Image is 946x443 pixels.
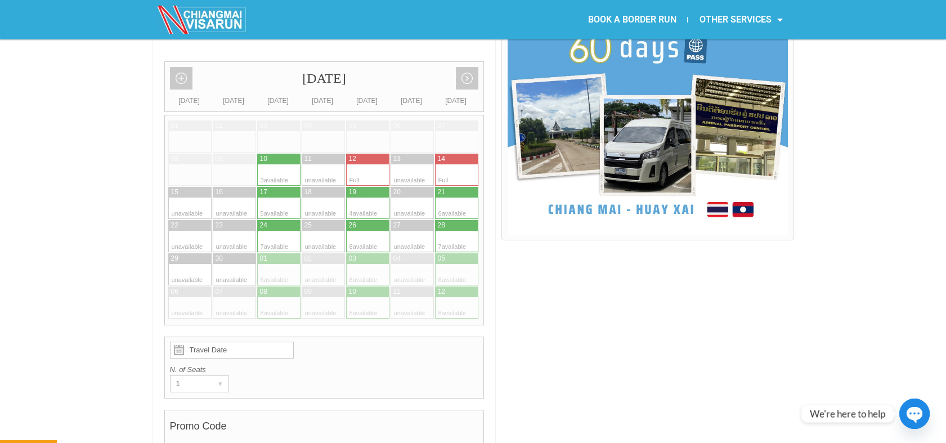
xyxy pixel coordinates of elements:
[304,287,312,297] div: 09
[216,221,223,230] div: 23
[171,187,178,197] div: 15
[260,121,267,131] div: 03
[212,95,256,106] div: [DATE]
[216,187,223,197] div: 16
[434,95,478,106] div: [DATE]
[438,187,445,197] div: 21
[438,121,445,131] div: 07
[389,95,434,106] div: [DATE]
[349,287,356,297] div: 10
[171,376,207,392] div: 1
[216,254,223,263] div: 30
[171,254,178,263] div: 29
[393,221,401,230] div: 27
[304,254,312,263] div: 02
[349,121,356,131] div: 05
[260,287,267,297] div: 08
[216,287,223,297] div: 07
[349,254,356,263] div: 03
[393,187,401,197] div: 20
[393,254,401,263] div: 04
[260,221,267,230] div: 24
[171,221,178,230] div: 22
[438,254,445,263] div: 05
[438,154,445,164] div: 14
[304,221,312,230] div: 25
[171,154,178,164] div: 08
[345,95,389,106] div: [DATE]
[393,154,401,164] div: 13
[301,95,345,106] div: [DATE]
[576,7,687,33] a: BOOK A BORDER RUN
[438,287,445,297] div: 12
[393,287,401,297] div: 11
[167,95,212,106] div: [DATE]
[260,254,267,263] div: 01
[438,221,445,230] div: 28
[170,364,479,375] label: N. of Seats
[216,121,223,131] div: 02
[171,287,178,297] div: 06
[170,415,479,443] h4: Promo Code
[213,376,228,392] div: ▾
[349,154,356,164] div: 12
[304,187,312,197] div: 18
[393,121,401,131] div: 06
[256,95,301,106] div: [DATE]
[171,121,178,131] div: 01
[216,154,223,164] div: 09
[349,221,356,230] div: 26
[165,62,484,95] div: [DATE]
[260,154,267,164] div: 10
[304,154,312,164] div: 11
[688,7,793,33] a: OTHER SERVICES
[473,7,793,33] nav: Menu
[304,121,312,131] div: 04
[349,187,356,197] div: 19
[260,187,267,197] div: 17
